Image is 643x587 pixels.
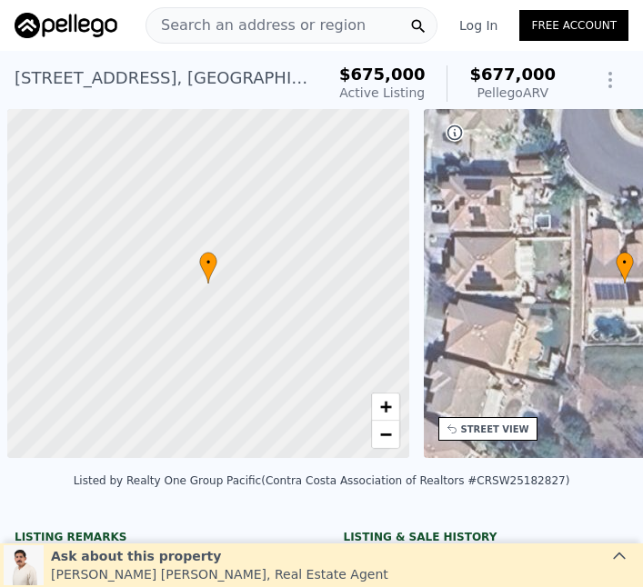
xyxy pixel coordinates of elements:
img: Leo Gutierrez [4,545,44,585]
a: Log In [437,16,519,35]
span: • [616,254,634,271]
span: + [379,395,391,418]
div: • [616,252,634,284]
div: Listing remarks [15,530,300,544]
div: STREET VIEW [461,423,529,436]
div: • [199,252,217,284]
button: Show Options [592,62,628,98]
a: Zoom out [372,421,399,448]
div: [PERSON_NAME] [PERSON_NAME] , Real Estate Agent [51,565,388,583]
div: LISTING & SALE HISTORY [344,530,629,548]
span: − [379,423,391,445]
span: • [199,254,217,271]
span: $675,000 [339,65,426,84]
div: [STREET_ADDRESS] , [GEOGRAPHIC_DATA] , CA 92584 [15,65,310,91]
div: Ask about this property [51,547,388,565]
a: Free Account [519,10,628,41]
div: Pellego ARV [469,84,556,102]
a: Zoom in [372,393,399,421]
span: $677,000 [469,65,556,84]
div: Listed by Realty One Group Pacific (Contra Costa Association of Realtors #CRSW25182827) [74,474,570,487]
span: Search an address or region [146,15,366,36]
img: Pellego [15,13,117,38]
span: Active Listing [339,85,425,100]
